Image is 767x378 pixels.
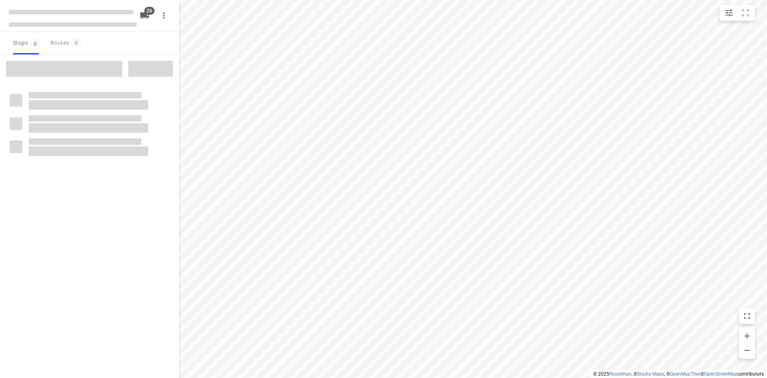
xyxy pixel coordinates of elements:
a: Routetitan [609,371,632,377]
div: small contained button group [719,5,755,21]
li: © 2025 , © , © © contributors [593,371,764,377]
a: OpenStreetMap [704,371,737,377]
button: Map settings [721,5,737,21]
a: OpenMapTiles [670,371,701,377]
a: Stadia Maps [637,371,664,377]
